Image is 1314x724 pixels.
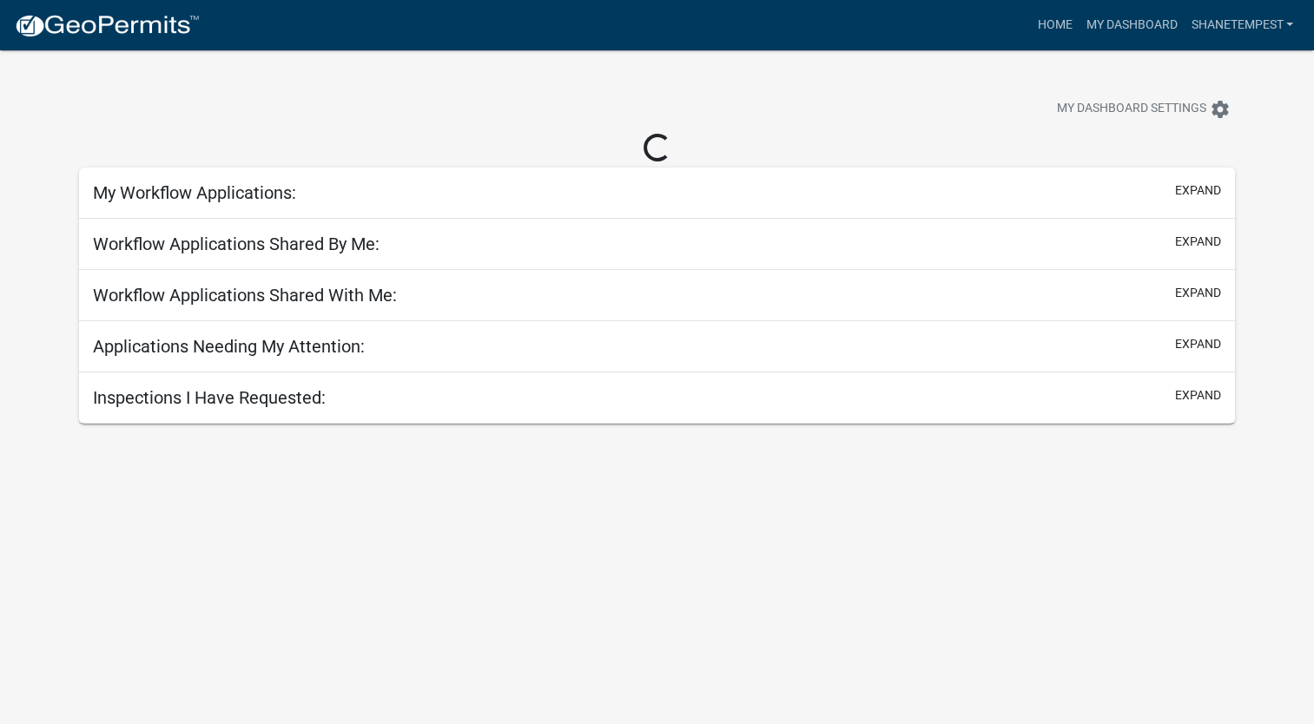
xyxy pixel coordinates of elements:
[93,336,365,357] h5: Applications Needing My Attention:
[1079,9,1184,42] a: My Dashboard
[1175,284,1221,302] button: expand
[1043,92,1245,126] button: My Dashboard Settingssettings
[93,387,326,408] h5: Inspections I Have Requested:
[93,285,397,306] h5: Workflow Applications Shared With Me:
[1175,181,1221,200] button: expand
[93,182,296,203] h5: My Workflow Applications:
[1030,9,1079,42] a: Home
[1184,9,1300,42] a: shanetempest
[1175,386,1221,405] button: expand
[93,234,380,254] h5: Workflow Applications Shared By Me:
[1175,233,1221,251] button: expand
[1210,99,1231,120] i: settings
[1057,99,1206,120] span: My Dashboard Settings
[1175,335,1221,353] button: expand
